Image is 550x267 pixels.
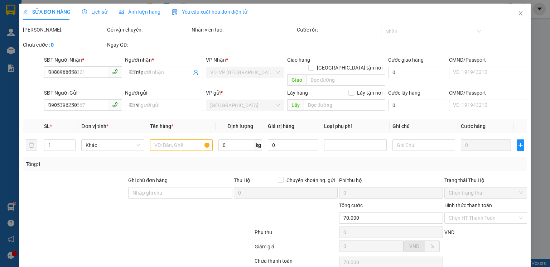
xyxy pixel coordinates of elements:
[254,243,338,255] div: Giảm giá
[206,57,226,63] span: VP Nhận
[227,123,253,129] span: Định lượng
[23,41,106,49] div: Chưa cước :
[449,89,527,97] div: CMND/Passport
[62,49,65,54] span: 0
[388,100,446,111] input: Cước lấy hàng
[54,48,79,63] div: CC :
[37,3,104,14] div: Nhà xe Tiến Oanh
[26,160,213,168] div: Tổng: 1
[461,123,486,129] span: Cước hàng
[255,139,262,151] span: kg
[51,42,54,48] b: 0
[339,202,363,208] span: Tổng cước
[3,32,54,40] div: Gửi:
[388,67,446,78] input: Cước giao hàng
[339,176,443,187] div: Phí thu hộ
[76,41,104,47] span: 0386993351
[112,69,118,75] span: phone
[517,142,524,148] span: plus
[321,119,390,133] th: Loại phụ phí
[79,48,105,63] div: Tổng:
[461,139,511,151] input: 0
[44,89,122,97] div: SĐT Người Gửi
[86,140,140,151] span: Khác
[44,56,122,64] div: SĐT Người Nhận
[354,89,385,97] span: Lấy tận nơi
[76,33,104,39] span: 0931568699
[3,40,54,48] div: Nhận:
[517,139,524,151] button: plus
[314,64,385,72] span: [GEOGRAPHIC_DATA] tận nơi
[233,177,250,183] span: Thu Hộ
[44,123,50,129] span: SL
[268,123,294,129] span: Giá trị hàng
[82,9,107,15] span: Lịch sử
[192,26,295,34] div: Nhân viên tạo:
[511,4,531,24] button: Close
[3,3,32,32] img: logo.jpg
[3,48,29,63] div: SL:
[37,14,104,23] div: Ngày gửi: 14:11 [DATE]
[29,48,54,63] div: CR :
[172,9,178,15] img: icon
[388,90,420,96] label: Cước lấy hàng
[81,123,108,129] span: Đơn vị tính
[306,74,385,86] input: Dọc đường
[119,9,124,14] span: picture
[287,74,306,86] span: Giao
[518,10,524,16] span: close
[23,9,71,15] span: SỬA ĐƠN HÀNG
[128,187,232,199] input: Ghi chú đơn hàng
[193,70,199,75] span: user-add
[287,57,310,63] span: Giao hàng
[119,9,160,15] span: Ảnh kiện hàng
[82,9,87,14] span: clock-circle
[23,26,106,34] div: [PERSON_NAME]:
[303,99,385,111] input: Dọc đường
[12,33,31,39] span: HẢI YẾN
[37,49,53,54] span: 50.000
[17,41,30,47] span: UYÊN
[449,56,527,64] div: CMND/Passport
[254,228,338,241] div: Phụ thu
[390,119,458,133] th: Ghi chú
[107,26,190,34] div: Gói vận chuyển:
[287,90,308,96] span: Lấy hàng
[10,49,13,54] span: 1
[444,176,527,184] div: Trạng thái Thu Hộ
[54,32,104,40] div: SĐT:
[287,99,303,111] span: Lấy
[125,56,203,64] div: Người nhận
[388,57,424,63] label: Cước giao hàng
[150,139,212,151] input: VD: Bàn, Ghế
[297,26,380,34] div: Cước rồi :
[444,202,492,208] label: Hình thức thanh toán
[150,123,173,129] span: Tên hàng
[23,9,28,14] span: edit
[206,89,284,97] div: VP gửi
[128,177,168,183] label: Ghi chú đơn hàng
[125,89,203,97] div: Người gửi
[112,102,118,108] span: phone
[409,243,419,249] span: VND
[107,41,190,49] div: Ngày GD:
[449,187,523,198] span: Chọn trạng thái
[284,176,338,184] span: Chuyển khoản ng. gửi
[26,139,37,151] button: delete
[172,9,247,15] span: Yêu cầu xuất hóa đơn điện tử
[430,243,434,249] span: %
[392,139,455,151] input: Ghi Chú
[210,100,280,111] span: Thủ Đức
[54,40,104,48] div: SĐT:
[444,229,454,235] span: VND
